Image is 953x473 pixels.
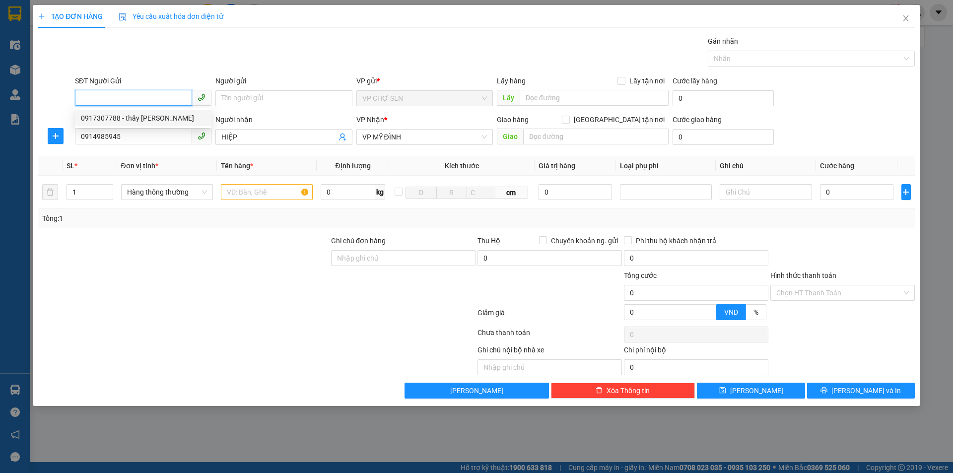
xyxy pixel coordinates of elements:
[892,5,920,33] button: Close
[624,344,768,359] div: Chi phí nội bộ
[497,77,526,85] span: Lấy hàng
[121,162,158,170] span: Đơn vị tính
[362,91,487,106] span: VP CHỢ SEN
[38,13,45,20] span: plus
[831,385,901,396] span: [PERSON_NAME] và In
[494,187,528,199] span: cm
[48,128,64,144] button: plus
[673,129,774,145] input: Cước giao hàng
[67,162,74,170] span: SL
[570,114,669,125] span: [GEOGRAPHIC_DATA] tận nơi
[730,385,783,396] span: [PERSON_NAME]
[221,184,313,200] input: VD: Bàn, Ghế
[5,54,14,103] img: logo
[820,162,854,170] span: Cước hàng
[724,308,738,316] span: VND
[497,116,529,124] span: Giao hàng
[807,383,915,399] button: printer[PERSON_NAME] và In
[127,185,207,200] span: Hàng thông thường
[497,129,523,144] span: Giao
[375,184,385,200] span: kg
[539,184,613,200] input: 0
[697,383,805,399] button: save[PERSON_NAME]
[335,162,370,170] span: Định lượng
[331,237,386,245] label: Ghi chú đơn hàng
[673,116,722,124] label: Cước giao hàng
[547,235,622,246] span: Chuyển khoản ng. gửi
[820,387,827,395] span: printer
[436,187,467,199] input: R
[331,250,476,266] input: Ghi chú đơn hàng
[716,156,816,176] th: Ghi chú
[467,187,494,199] input: C
[523,129,669,144] input: Dọc đường
[16,8,88,40] strong: CHUYỂN PHÁT NHANH AN PHÚ QUÝ
[902,14,910,22] span: close
[81,113,205,124] div: 0917307788 - thầy [PERSON_NAME]
[75,75,211,86] div: SĐT Người Gửi
[624,271,657,279] span: Tổng cước
[476,307,623,325] div: Giảm giá
[215,114,352,125] div: Người nhận
[477,237,500,245] span: Thu Hộ
[406,187,436,199] input: D
[221,162,253,170] span: Tên hàng
[476,327,623,344] div: Chưa thanh toán
[48,132,63,140] span: plus
[119,12,223,20] span: Yêu cầu xuất hóa đơn điện tử
[38,12,103,20] span: TẠO ĐƠN HÀNG
[632,235,720,246] span: Phí thu hộ khách nhận trả
[339,133,346,141] span: user-add
[607,385,650,396] span: Xóa Thông tin
[356,116,384,124] span: VP Nhận
[901,184,911,200] button: plus
[362,130,487,144] span: VP MỸ ĐÌNH
[119,13,127,21] img: icon
[75,110,211,126] div: 0917307788 - thầy lợi
[42,184,58,200] button: delete
[198,132,205,140] span: phone
[198,93,205,101] span: phone
[673,77,717,85] label: Cước lấy hàng
[539,162,575,170] span: Giá trị hàng
[708,37,738,45] label: Gán nhãn
[520,90,669,106] input: Dọc đường
[15,42,89,76] span: [GEOGRAPHIC_DATA], [GEOGRAPHIC_DATA] ↔ [GEOGRAPHIC_DATA]
[770,271,836,279] label: Hình thức thanh toán
[616,156,716,176] th: Loại phụ phí
[497,90,520,106] span: Lấy
[902,188,910,196] span: plus
[551,383,695,399] button: deleteXóa Thông tin
[450,385,503,396] span: [PERSON_NAME]
[673,90,774,106] input: Cước lấy hàng
[405,383,549,399] button: [PERSON_NAME]
[719,387,726,395] span: save
[720,184,812,200] input: Ghi Chú
[42,213,368,224] div: Tổng: 1
[477,344,622,359] div: Ghi chú nội bộ nhà xe
[477,359,622,375] input: Nhập ghi chú
[215,75,352,86] div: Người gửi
[753,308,758,316] span: %
[625,75,669,86] span: Lấy tận nơi
[445,162,479,170] span: Kích thước
[596,387,603,395] span: delete
[356,75,493,86] div: VP gửi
